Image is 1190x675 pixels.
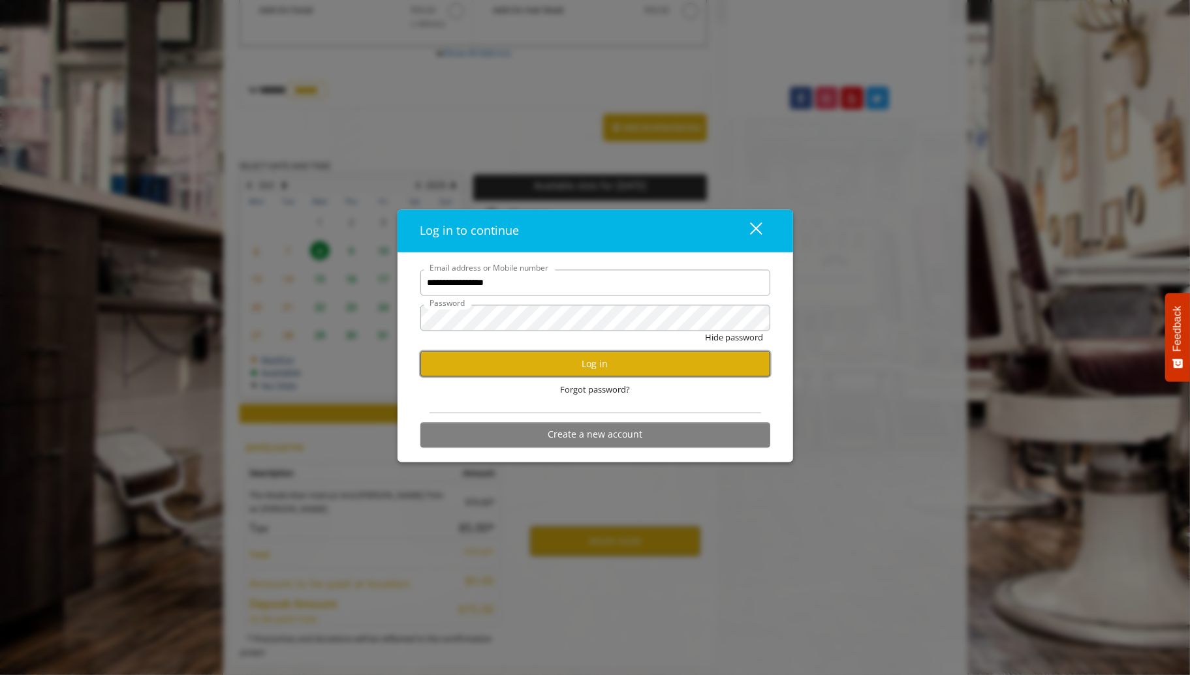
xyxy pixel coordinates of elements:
button: Feedback - Show survey [1165,293,1190,382]
label: Email address or Mobile number [424,262,556,275]
input: Email address or Mobile number [420,270,770,296]
span: Forgot password? [560,383,630,397]
label: Password [424,297,472,310]
input: Password [420,305,770,331]
button: close dialog [726,218,770,245]
div: close dialog [735,221,761,241]
button: Log in [420,352,770,377]
button: Hide password [706,331,764,345]
span: Log in to continue [420,223,520,239]
button: Create a new account [420,422,770,447]
span: Feedback [1172,306,1183,352]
